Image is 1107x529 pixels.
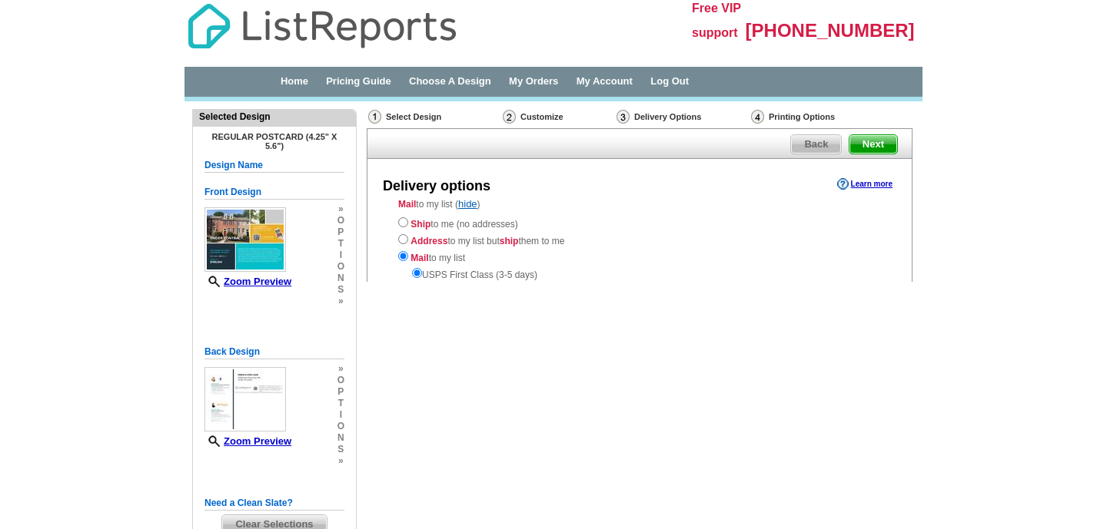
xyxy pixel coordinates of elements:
span: i [337,250,344,261]
span: » [337,203,344,215]
a: Zoom Preview [204,276,291,287]
img: Select Design [368,110,381,124]
strong: Mail [398,199,416,210]
a: Back [790,134,842,154]
a: Home [281,75,308,87]
span: t [337,238,344,250]
div: Customize [501,109,615,124]
a: Learn more [837,178,893,190]
a: Choose A Design [409,75,491,87]
div: to my list ( ) [367,197,912,282]
span: o [337,375,344,386]
a: My Orders [509,75,558,87]
h5: Back Design [204,345,344,359]
div: Selected Design [193,110,356,124]
h5: Front Design [204,185,344,200]
div: Delivery Options [615,109,750,128]
img: Customize [503,110,516,124]
div: Select Design [367,109,501,128]
span: » [337,296,344,307]
strong: Mail [411,253,428,263]
strong: Ship [411,219,430,230]
span: t [337,398,344,409]
span: i [337,409,344,421]
div: to me (no addresses) to my list but them to me to my list [398,214,881,282]
span: n [337,273,344,284]
span: Next [849,135,897,154]
span: Free VIP support [692,2,741,39]
a: hide [458,198,477,210]
h5: Design Name [204,158,344,173]
a: Log Out [650,75,689,87]
span: [PHONE_NUMBER] [746,20,915,41]
span: o [337,215,344,226]
a: Pricing Guide [326,75,391,87]
h5: Need a Clean Slate? [204,496,344,511]
a: Zoom Preview [204,435,291,447]
span: n [337,432,344,444]
img: Delivery Options [617,110,630,124]
img: small-thumb.jpg [204,367,286,431]
span: Back [791,135,841,154]
span: s [337,284,344,296]
strong: Address [411,236,447,246]
span: p [337,386,344,398]
span: » [337,455,344,467]
span: p [337,226,344,238]
a: My Account [577,75,633,87]
div: Printing Options [750,109,886,124]
img: Printing Options & Summary [751,110,764,124]
img: small-thumb.jpg [204,207,286,272]
div: USPS First Class (3-5 days) [398,265,881,282]
span: s [337,444,344,455]
strong: ship [500,236,519,246]
div: Delivery options [383,177,490,197]
h4: Regular Postcard (4.25" x 5.6") [204,132,344,150]
span: o [337,421,344,432]
span: o [337,261,344,273]
span: » [337,363,344,375]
